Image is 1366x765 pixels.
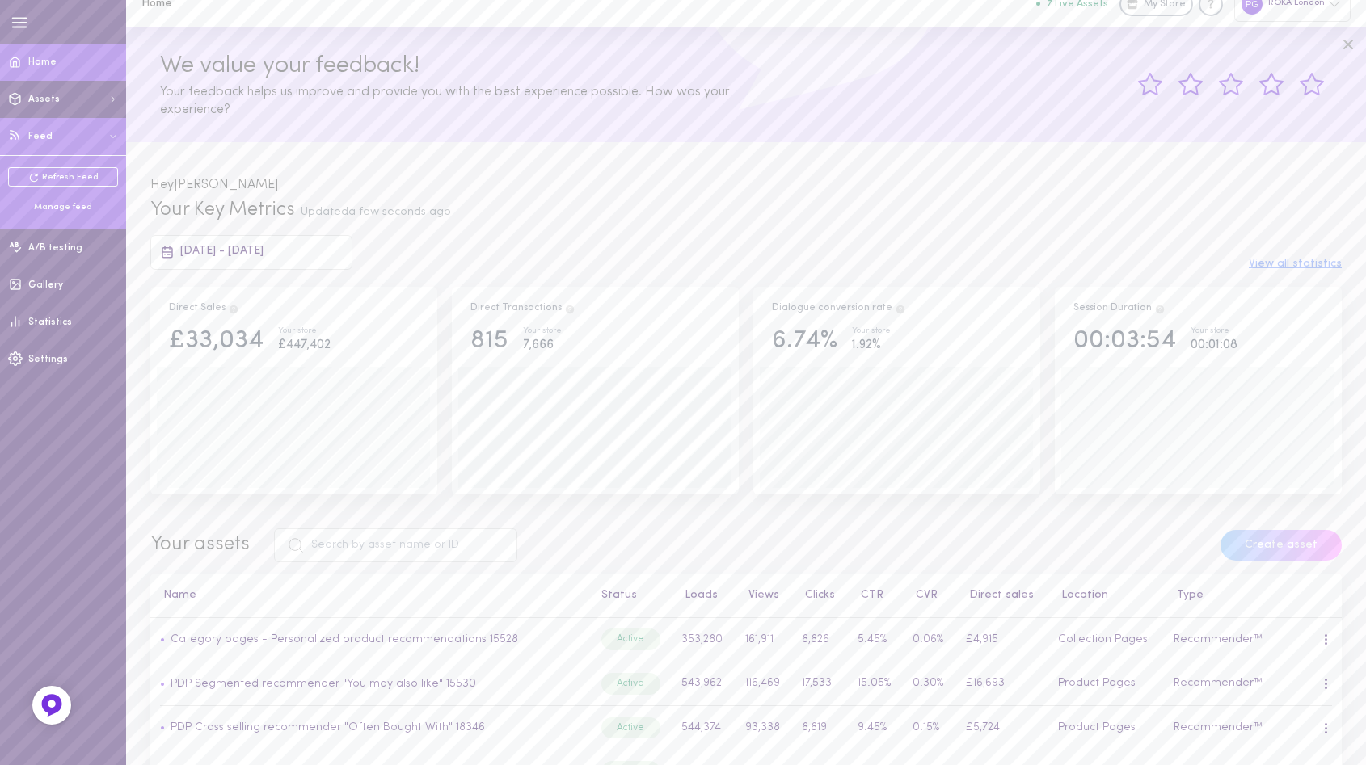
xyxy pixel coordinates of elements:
div: Your store [523,327,562,336]
button: Create asset [1221,530,1342,561]
td: 8,826 [793,618,848,662]
td: 116,469 [736,662,792,706]
div: 815 [470,327,508,355]
a: PDP Segmented recommender "You may also like" 15530 [165,678,476,690]
a: PDP Segmented recommender "You may also like" 15530 [171,678,476,690]
td: 544,374 [672,706,736,750]
span: • [160,633,165,645]
div: Active [601,717,660,738]
span: Recommender™ [1174,721,1263,733]
td: 0.15% [903,706,956,750]
button: Views [740,590,779,601]
div: Dialogue conversion rate [772,301,906,316]
div: £33,034 [169,327,264,355]
span: Collection Pages [1058,633,1148,645]
button: CTR [853,590,883,601]
td: 8,819 [793,706,848,750]
button: Clicks [797,590,835,601]
td: 93,338 [736,706,792,750]
span: Your Key Metrics [150,200,295,220]
td: £5,724 [956,706,1048,750]
span: • [160,721,165,733]
div: Your store [852,327,891,336]
div: Direct Transactions [470,301,575,316]
td: 0.06% [903,618,956,662]
span: Assets [28,95,60,104]
td: 161,911 [736,618,792,662]
button: Loads [677,590,718,601]
span: The percentage of users who interacted with one of Dialogue`s assets and ended up purchasing in t... [895,303,906,313]
a: Category pages - Personalized product recommendations 15528 [171,633,518,645]
div: £447,402 [278,335,331,355]
button: CVR [908,590,938,601]
span: Updated a few seconds ago [301,206,451,218]
span: • [160,678,165,690]
img: Feedback Button [40,693,64,717]
div: 00:01:08 [1191,335,1237,355]
div: Your store [278,327,331,336]
span: Home [28,57,57,67]
button: Direct sales [961,590,1034,601]
button: View all statistics [1249,259,1342,270]
span: Direct Sales are the result of users clicking on a product and then purchasing the exact same pro... [228,303,239,313]
td: £4,915 [956,618,1048,662]
span: Total transactions from users who clicked on a product through Dialogue assets, and purchased the... [564,303,575,313]
div: Manage feed [8,201,118,213]
a: Refresh Feed [8,167,118,187]
span: Gallery [28,280,63,290]
a: Category pages - Personalized product recommendations 15528 [165,633,518,645]
div: Session Duration [1073,301,1166,316]
div: 6.74% [772,327,837,355]
span: Settings [28,355,68,364]
span: We value your feedback! [160,53,419,78]
button: Status [593,590,637,601]
span: Your assets [150,535,250,554]
div: Your store [1191,327,1237,336]
span: Hey [PERSON_NAME] [150,179,278,191]
span: Product Pages [1058,677,1136,689]
a: PDP Cross selling recommender "Often Bought With" 18346 [165,721,485,733]
td: 15.05% [848,662,903,706]
span: Recommender™ [1174,633,1263,645]
td: 9.45% [848,706,903,750]
input: Search by asset name or ID [274,528,517,562]
span: Statistics [28,317,72,327]
span: Feed [28,132,53,141]
td: 543,962 [672,662,736,706]
div: 00:03:54 [1073,327,1176,355]
div: 7,666 [523,335,562,355]
div: Direct Sales [169,301,239,316]
span: Your feedback helps us improve and provide you with the best experience possible. How was your ex... [160,86,730,116]
span: Product Pages [1058,721,1136,733]
div: 1.92% [852,335,891,355]
span: Track how your session duration increase once users engage with your Assets [1154,303,1166,313]
span: Recommender™ [1174,677,1263,689]
td: £16,693 [956,662,1048,706]
td: 353,280 [672,618,736,662]
button: Name [155,590,196,601]
td: 0.30% [903,662,956,706]
a: PDP Cross selling recommender "Often Bought With" 18346 [171,721,485,733]
button: Type [1169,590,1204,601]
div: Active [601,673,660,694]
span: [DATE] - [DATE] [180,245,264,257]
td: 5.45% [848,618,903,662]
td: 17,533 [793,662,848,706]
span: A/B testing [28,243,82,253]
div: Active [601,628,660,649]
button: Location [1053,590,1108,601]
